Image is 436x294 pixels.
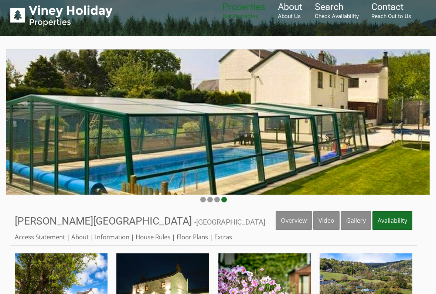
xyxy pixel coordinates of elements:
[136,233,170,241] a: House Rules
[276,211,312,230] a: Overview
[371,13,411,20] small: Reach Out to Us
[222,1,265,20] a: PropertiesOur Properties
[15,215,192,227] span: [PERSON_NAME][GEOGRAPHIC_DATA]
[371,1,411,20] a: ContactReach Out to Us
[278,13,302,20] small: About Us
[341,211,371,230] a: Gallery
[313,211,340,230] a: Video
[372,211,412,230] a: Availability
[71,233,89,241] a: About
[15,215,194,227] a: [PERSON_NAME][GEOGRAPHIC_DATA]
[177,233,208,241] a: Floor Plans
[10,5,113,27] img: Viney Holiday Properties
[15,233,65,241] a: Access Statement
[196,218,265,226] a: [GEOGRAPHIC_DATA]
[194,218,265,226] span: -
[95,233,129,241] a: Information
[315,13,359,20] small: Check Availability
[278,1,302,20] a: AboutAbout Us
[214,233,232,241] a: Extras
[315,1,359,20] a: SearchCheck Availability
[222,13,265,20] small: Our Properties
